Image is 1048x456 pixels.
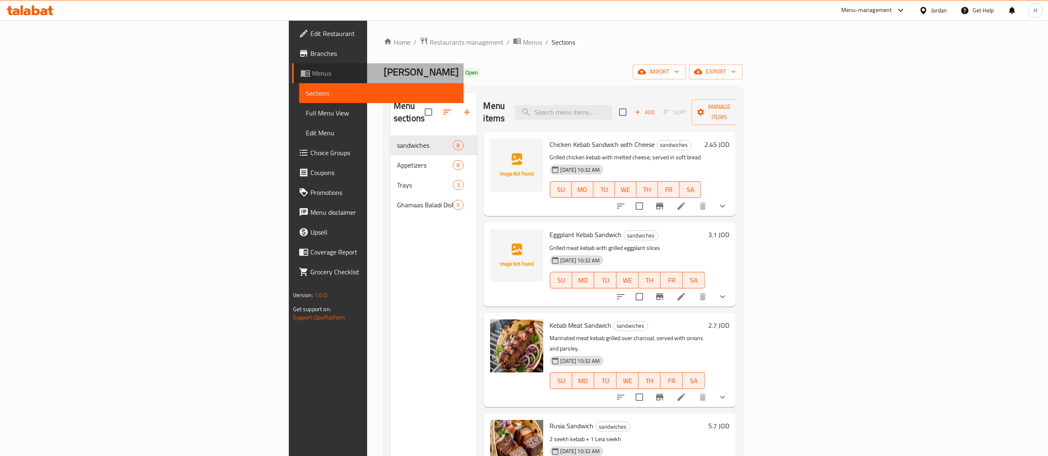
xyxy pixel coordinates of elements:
[453,161,463,169] span: 8
[397,160,453,170] div: Appetizers
[594,372,616,389] button: TU
[676,392,686,402] a: Edit menu item
[457,102,477,122] button: Add section
[310,148,457,158] span: Choice Groups
[631,197,648,215] span: Select to update
[557,357,603,365] span: [DATE] 10:32 AM
[661,372,683,389] button: FR
[693,196,713,216] button: delete
[658,106,692,119] span: Select section first
[550,243,705,253] p: Grilled meat kebab with grilled eggplant slices
[718,392,728,402] svg: Show Choices
[617,272,639,288] button: WE
[292,222,464,242] a: Upsell
[310,187,457,197] span: Promotions
[572,372,594,389] button: MO
[931,6,947,15] div: Jordan
[576,274,591,286] span: MO
[683,272,705,288] button: SA
[550,272,572,288] button: SU
[462,68,481,78] div: Open
[397,140,453,150] span: sandwiches
[292,163,464,182] a: Coupons
[841,5,892,15] div: Menu-management
[708,229,729,240] h6: 3.1 JOD
[397,180,453,190] div: Trays
[633,64,686,79] button: import
[683,372,705,389] button: SA
[593,181,615,198] button: TU
[292,43,464,63] a: Branches
[595,422,630,432] div: sandwiches
[292,63,464,83] a: Menus
[576,375,591,387] span: MO
[704,139,729,150] h6: 2.45 JOD
[1033,6,1037,15] span: H
[611,387,631,407] button: sort-choices
[430,37,503,47] span: Restaurants management
[686,375,702,387] span: SA
[390,135,477,155] div: sandwiches8
[698,102,741,122] span: Manage items
[634,108,656,117] span: Add
[552,37,575,47] span: Sections
[657,140,691,150] span: sandwiches
[661,272,683,288] button: FR
[507,37,510,47] li: /
[676,292,686,302] a: Edit menu item
[597,184,612,196] span: TU
[718,292,728,302] svg: Show Choices
[312,68,457,78] span: Menus
[718,201,728,211] svg: Show Choices
[390,175,477,195] div: Trays3
[613,321,648,331] div: sandwiches
[310,48,457,58] span: Branches
[693,387,713,407] button: delete
[639,372,661,389] button: TH
[484,100,505,125] h2: Menu items
[437,102,457,122] span: Sort sections
[453,160,463,170] div: items
[631,389,648,406] span: Select to update
[664,375,679,387] span: FR
[490,319,543,372] img: Kebab Meat Sandwich
[397,200,453,210] span: Ghamaas Baladi Dishes
[650,287,670,307] button: Branch-specific-item
[639,67,679,77] span: import
[293,312,346,323] a: Support.OpsPlatform
[390,155,477,175] div: Appetizers8
[310,29,457,38] span: Edit Restaurant
[642,375,657,387] span: TH
[545,37,548,47] li: /
[453,140,463,150] div: items
[554,375,569,387] span: SU
[664,274,679,286] span: FR
[575,184,590,196] span: MO
[632,106,658,119] span: Add item
[713,287,733,307] button: show more
[686,274,702,286] span: SA
[550,138,655,151] span: Chicken Kebab Sandwich with Cheese
[554,184,569,196] span: SU
[631,288,648,305] span: Select to update
[550,152,702,163] p: Grilled chicken kebab with melted cheese, served in soft bread
[299,123,464,143] a: Edit Menu
[713,196,733,216] button: show more
[550,181,572,198] button: SU
[453,180,463,190] div: items
[708,420,729,432] h6: 5.7 JOD
[315,290,327,300] span: 1.0.0
[513,37,542,48] a: Menus
[639,272,661,288] button: TH
[572,181,593,198] button: MO
[390,195,477,215] div: Ghamaas Baladi Dishes6
[293,304,331,314] span: Get support on:
[390,132,477,218] nav: Menu sections
[650,387,670,407] button: Branch-specific-item
[310,227,457,237] span: Upsell
[676,201,686,211] a: Edit menu item
[557,166,603,174] span: [DATE] 10:32 AM
[292,262,464,282] a: Grocery Checklist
